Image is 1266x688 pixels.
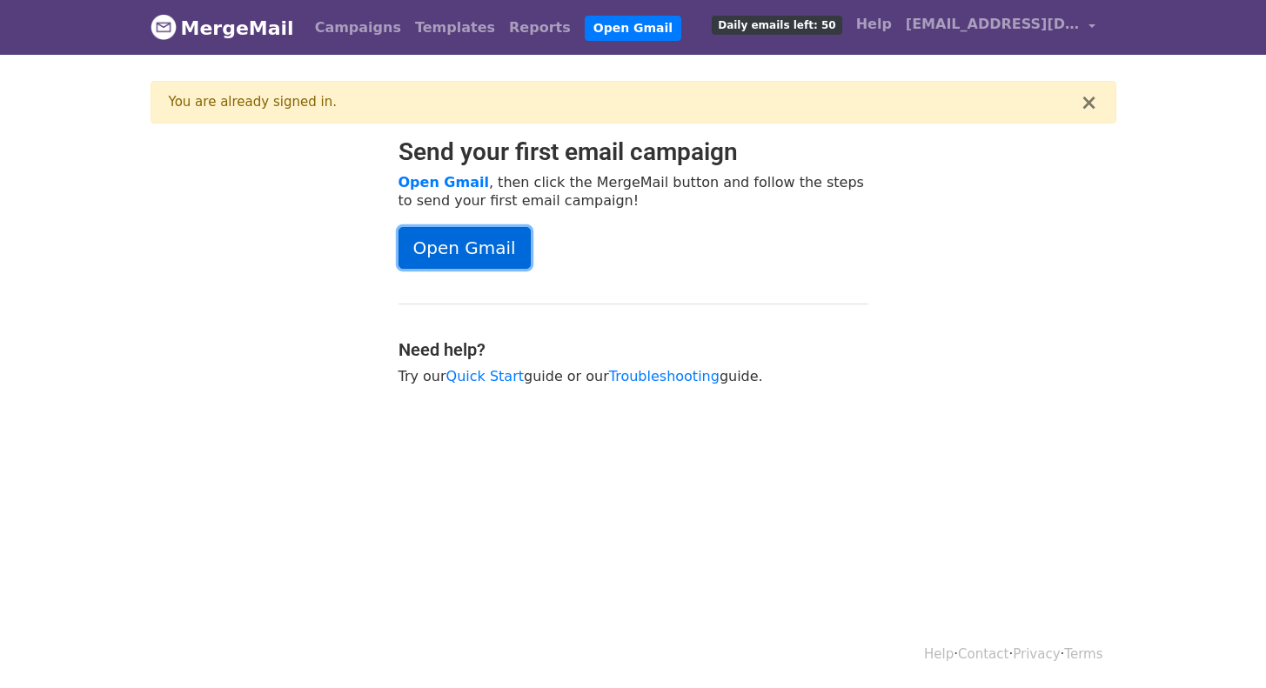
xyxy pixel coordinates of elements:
[151,14,177,40] img: MergeMail logo
[899,7,1102,48] a: [EMAIL_ADDRESS][DOMAIN_NAME]
[502,10,578,45] a: Reports
[408,10,502,45] a: Templates
[1179,605,1266,688] iframe: Chat Widget
[1080,92,1097,113] button: ×
[399,137,868,167] h2: Send your first email campaign
[151,10,294,46] a: MergeMail
[849,7,899,42] a: Help
[906,14,1080,35] span: [EMAIL_ADDRESS][DOMAIN_NAME]
[924,646,954,662] a: Help
[585,16,681,41] a: Open Gmail
[958,646,1008,662] a: Contact
[1064,646,1102,662] a: Terms
[399,173,868,210] p: , then click the MergeMail button and follow the steps to send your first email campaign!
[446,368,524,384] a: Quick Start
[399,367,868,385] p: Try our guide or our guide.
[399,339,868,360] h4: Need help?
[308,10,408,45] a: Campaigns
[1013,646,1060,662] a: Privacy
[399,174,489,190] a: Open Gmail
[609,368,720,384] a: Troubleshooting
[705,7,848,42] a: Daily emails left: 50
[712,16,841,35] span: Daily emails left: 50
[399,227,531,269] a: Open Gmail
[169,92,1081,112] div: You are already signed in.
